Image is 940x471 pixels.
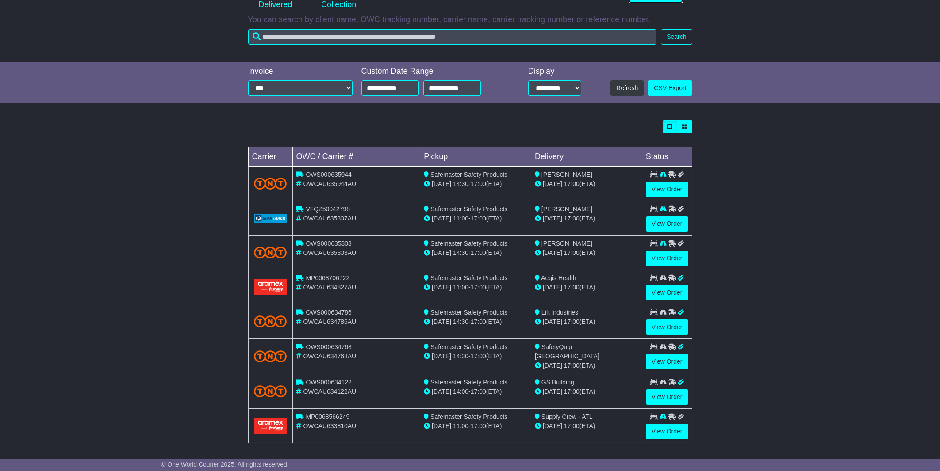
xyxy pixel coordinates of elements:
[303,388,356,395] span: OWCAU634122AU
[646,216,688,232] a: View Order
[471,422,486,429] span: 17:00
[610,80,644,96] button: Refresh
[453,249,468,256] span: 14:30
[424,283,527,292] div: - (ETA)
[535,361,638,370] div: (ETA)
[248,67,353,76] div: Invoice
[564,249,579,256] span: 17:00
[648,80,692,96] a: CSV Export
[432,422,451,429] span: [DATE]
[254,214,287,223] img: GetCarrierServiceLogo
[432,249,451,256] span: [DATE]
[543,318,562,325] span: [DATE]
[543,362,562,369] span: [DATE]
[535,317,638,327] div: (ETA)
[564,215,579,222] span: 17:00
[543,249,562,256] span: [DATE]
[543,180,562,187] span: [DATE]
[541,274,576,281] span: Aegis Health
[424,214,527,223] div: - (ETA)
[646,354,688,369] a: View Order
[541,379,574,386] span: GS Building
[432,388,451,395] span: [DATE]
[306,240,352,247] span: OWS000635303
[646,389,688,405] a: View Order
[303,318,356,325] span: OWCAU634786AU
[306,171,352,178] span: OWS000635944
[453,422,468,429] span: 11:00
[254,418,287,434] img: Aramex.png
[424,248,527,258] div: - (ETA)
[424,352,527,361] div: - (ETA)
[541,240,592,247] span: [PERSON_NAME]
[306,205,350,213] span: VFQZ50042798
[646,319,688,335] a: View Order
[535,422,638,431] div: (ETA)
[471,249,486,256] span: 17:00
[248,147,292,167] td: Carrier
[292,147,420,167] td: OWC / Carrier #
[528,67,581,76] div: Display
[646,285,688,300] a: View Order
[424,387,527,396] div: - (ETA)
[471,388,486,395] span: 17:00
[564,362,579,369] span: 17:00
[661,29,692,45] button: Search
[424,179,527,189] div: - (ETA)
[543,215,562,222] span: [DATE]
[306,413,349,420] span: MP0068566249
[303,284,356,291] span: OWCAU634827AU
[453,215,468,222] span: 11:00
[161,461,289,468] span: © One World Courier 2025. All rights reserved.
[535,343,599,360] span: SafetyQuip [GEOGRAPHIC_DATA]
[430,379,507,386] span: Safemaster Safety Products
[564,422,579,429] span: 17:00
[531,147,642,167] td: Delivery
[535,283,638,292] div: (ETA)
[430,343,507,350] span: Safemaster Safety Products
[303,215,356,222] span: OWCAU635307AU
[471,215,486,222] span: 17:00
[564,318,579,325] span: 17:00
[543,422,562,429] span: [DATE]
[248,15,692,25] p: You can search by client name, OWC tracking number, carrier name, carrier tracking number or refe...
[541,171,592,178] span: [PERSON_NAME]
[430,413,507,420] span: Safemaster Safety Products
[432,180,451,187] span: [DATE]
[541,413,593,420] span: Supply Crew - ATL
[432,215,451,222] span: [DATE]
[303,180,356,187] span: OWCAU635944AU
[430,309,507,316] span: Safemaster Safety Products
[471,284,486,291] span: 17:00
[432,353,451,360] span: [DATE]
[254,178,287,190] img: TNT_Domestic.png
[254,315,287,327] img: TNT_Domestic.png
[306,343,352,350] span: OWS000634768
[424,317,527,327] div: - (ETA)
[453,284,468,291] span: 11:00
[543,388,562,395] span: [DATE]
[306,379,352,386] span: OWS000634122
[564,388,579,395] span: 17:00
[430,240,507,247] span: Safemaster Safety Products
[303,353,356,360] span: OWCAU634768AU
[306,309,352,316] span: OWS000634786
[642,147,692,167] td: Status
[254,385,287,397] img: TNT_Domestic.png
[361,67,503,76] div: Custom Date Range
[303,422,356,429] span: OWCAU633810AU
[254,247,287,258] img: TNT_Domestic.png
[564,180,579,187] span: 17:00
[471,180,486,187] span: 17:00
[471,353,486,360] span: 17:00
[535,179,638,189] div: (ETA)
[424,422,527,431] div: - (ETA)
[541,309,578,316] span: Lift Industries
[543,284,562,291] span: [DATE]
[453,180,468,187] span: 14:30
[254,279,287,295] img: Aramex.png
[471,318,486,325] span: 17:00
[453,353,468,360] span: 14:30
[646,182,688,197] a: View Order
[541,205,592,213] span: [PERSON_NAME]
